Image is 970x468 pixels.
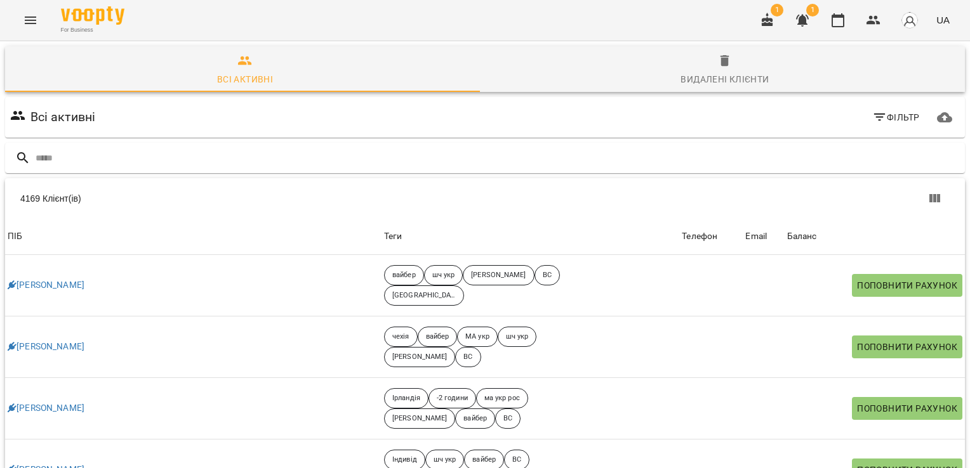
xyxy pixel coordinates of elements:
[384,285,464,306] div: [GEOGRAPHIC_DATA]
[919,183,950,214] button: Показати колонки
[867,106,925,129] button: Фільтр
[872,110,920,125] span: Фільтр
[498,327,537,347] div: шч укр
[852,335,962,358] button: Поповнити рахунок
[8,341,84,353] a: [PERSON_NAME]
[61,26,124,34] span: For Business
[426,332,449,342] p: вайбер
[787,229,962,244] span: Баланс
[384,265,424,285] div: вайбер
[61,6,124,25] img: Voopty Logo
[392,455,417,465] p: Індивід
[455,408,495,429] div: вайбер
[392,413,447,424] p: [PERSON_NAME]
[771,4,783,16] span: 1
[392,393,420,404] p: Ірландія
[852,397,962,420] button: Поповнити рахунок
[463,265,534,285] div: [PERSON_NAME]
[476,388,528,408] div: ма укр рос
[384,347,455,367] div: [PERSON_NAME]
[682,229,717,244] div: Телефон
[787,229,817,244] div: Баланс
[429,388,476,408] div: -2 години
[484,393,520,404] p: ма укр рос
[8,402,84,415] a: [PERSON_NAME]
[15,5,46,36] button: Menu
[30,107,96,127] h6: Всі активні
[503,413,512,424] p: ВС
[392,332,409,342] p: чехія
[857,278,957,293] span: Поповнити рахунок
[745,229,767,244] div: Email
[681,72,769,87] div: Видалені клієнти
[418,327,458,347] div: вайбер
[745,229,781,244] span: Email
[543,270,552,281] p: ВС
[931,8,955,32] button: UA
[434,455,456,465] p: шч укр
[535,265,560,285] div: ВС
[455,347,481,367] div: ВС
[5,178,965,219] div: Table Toolbar
[8,229,22,244] div: ПІБ
[682,229,717,244] div: Sort
[8,229,22,244] div: Sort
[20,192,500,205] div: 4169 Клієнт(ів)
[806,4,819,16] span: 1
[901,11,919,29] img: avatar_s.png
[857,401,957,416] span: Поповнити рахунок
[384,408,455,429] div: [PERSON_NAME]
[506,332,529,342] p: шч укр
[8,229,379,244] span: ПІБ
[392,352,447,363] p: [PERSON_NAME]
[857,339,957,354] span: Поповнити рахунок
[8,279,84,292] a: [PERSON_NAME]
[745,229,767,244] div: Sort
[217,72,273,87] div: Всі активні
[424,265,463,285] div: шч укр
[463,413,487,424] p: вайбер
[432,270,455,281] p: шч укр
[457,327,498,347] div: МА укр
[384,327,418,347] div: чехія
[384,388,429,408] div: Ірландія
[852,274,962,297] button: Поповнити рахунок
[437,393,468,404] p: -2 години
[471,270,526,281] p: [PERSON_NAME]
[472,455,496,465] p: вайбер
[512,455,521,465] p: ВС
[682,229,740,244] span: Телефон
[392,290,456,301] p: [GEOGRAPHIC_DATA]
[787,229,817,244] div: Sort
[495,408,521,429] div: ВС
[384,229,677,244] div: Теги
[936,13,950,27] span: UA
[392,270,416,281] p: вайбер
[463,352,472,363] p: ВС
[465,332,489,342] p: МА укр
